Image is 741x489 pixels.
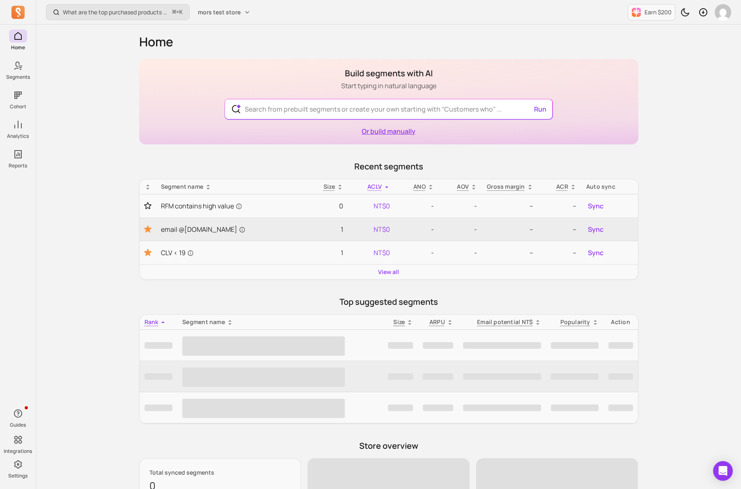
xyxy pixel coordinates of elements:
span: ‌ [145,342,173,349]
span: ‌ [463,342,541,349]
button: Toggle dark mode [677,4,693,21]
p: Recent segments [139,161,638,172]
span: ‌ [145,404,173,411]
p: - [400,248,434,258]
p: - [444,224,477,234]
p: Cohort [10,103,26,110]
p: Guides [10,422,26,428]
button: Sync [586,223,605,236]
div: Open Intercom Messenger [713,461,733,481]
p: - [400,201,434,211]
span: ‌ [551,404,599,411]
p: Top suggested segments [139,296,638,308]
span: ANO [413,183,426,190]
button: Run [531,101,550,117]
p: 1 [310,224,343,234]
p: Home [11,44,25,51]
span: mors test store [198,8,241,16]
a: email @[DOMAIN_NAME] [161,224,301,234]
a: RFM contains high value [161,201,301,211]
span: ‌ [551,373,599,380]
span: ‌ [145,373,173,380]
p: Segments [6,74,30,80]
p: ARPU [429,318,445,326]
p: - [400,224,434,234]
button: Sync [586,246,605,259]
p: NT$0 [353,224,390,234]
img: avatar [715,4,731,21]
div: Action [608,318,633,326]
button: What are the top purchased products after sending a campaign?⌘+K [46,4,190,20]
span: ‌ [608,373,633,380]
span: Sync [588,201,603,211]
span: ‌ [423,404,453,411]
p: 0 [310,201,343,211]
h1: Home [139,34,638,49]
div: Auto sync [586,183,633,191]
p: NT$0 [353,201,390,211]
span: ‌ [551,342,599,349]
span: ‌ [463,373,541,380]
span: ‌ [608,404,633,411]
button: Toggle favorite [145,202,151,210]
p: -- [487,248,533,258]
span: ‌ [182,336,345,356]
input: Search from prebuilt segments or create your own starting with “Customers who” ... [238,99,539,119]
span: ‌ [388,373,413,380]
p: -- [487,201,533,211]
a: View all [378,268,399,276]
button: Earn $200 [628,4,675,21]
p: -- [543,248,576,258]
p: -- [543,224,576,234]
p: Popularity [560,318,590,326]
p: -- [543,201,576,211]
a: Or build manually [362,127,415,136]
span: Size [393,318,405,326]
kbd: ⌘ [172,7,177,18]
p: Start typing in natural language [341,81,436,91]
span: Size [323,183,335,190]
p: - [444,248,477,258]
p: NT$0 [353,248,390,258]
button: mors test store [193,5,255,20]
span: ‌ [388,342,413,349]
p: Total synced segments [149,468,291,477]
kbd: K [179,9,183,16]
div: Segment name [161,183,301,191]
p: Reports [9,162,27,169]
p: -- [487,224,533,234]
h1: Build segments with AI [341,68,436,79]
span: ‌ [182,368,345,387]
div: Segment name [182,318,378,326]
button: Sync [586,199,605,213]
p: Analytics [7,133,29,139]
span: ‌ [423,373,453,380]
p: Store overview [139,440,638,452]
span: Sync [588,224,603,234]
p: ACR [556,183,568,191]
button: Guides [9,405,27,430]
p: Earn $200 [645,8,672,16]
button: Toggle favorite [145,248,151,258]
span: ‌ [423,342,453,349]
span: ‌ [608,342,633,349]
span: Sync [588,248,603,258]
p: Integrations [4,448,32,455]
span: email @[DOMAIN_NAME] [161,224,245,234]
button: Toggle favorite [145,224,151,234]
span: ACLV [367,183,382,190]
a: CLV < 19 [161,248,301,258]
p: Settings [8,473,28,479]
p: 1 [310,248,343,258]
span: ‌ [388,404,413,411]
span: ‌ [463,404,541,411]
p: What are the top purchased products after sending a campaign? [63,8,169,16]
span: RFM contains high value [161,201,242,211]
span: + [172,8,183,16]
span: ‌ [182,399,345,418]
p: Gross margin [487,183,525,191]
span: Rank [145,318,158,326]
p: AOV [457,183,469,191]
span: CLV < 19 [161,248,194,258]
p: Email potential NT$ [477,318,533,326]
